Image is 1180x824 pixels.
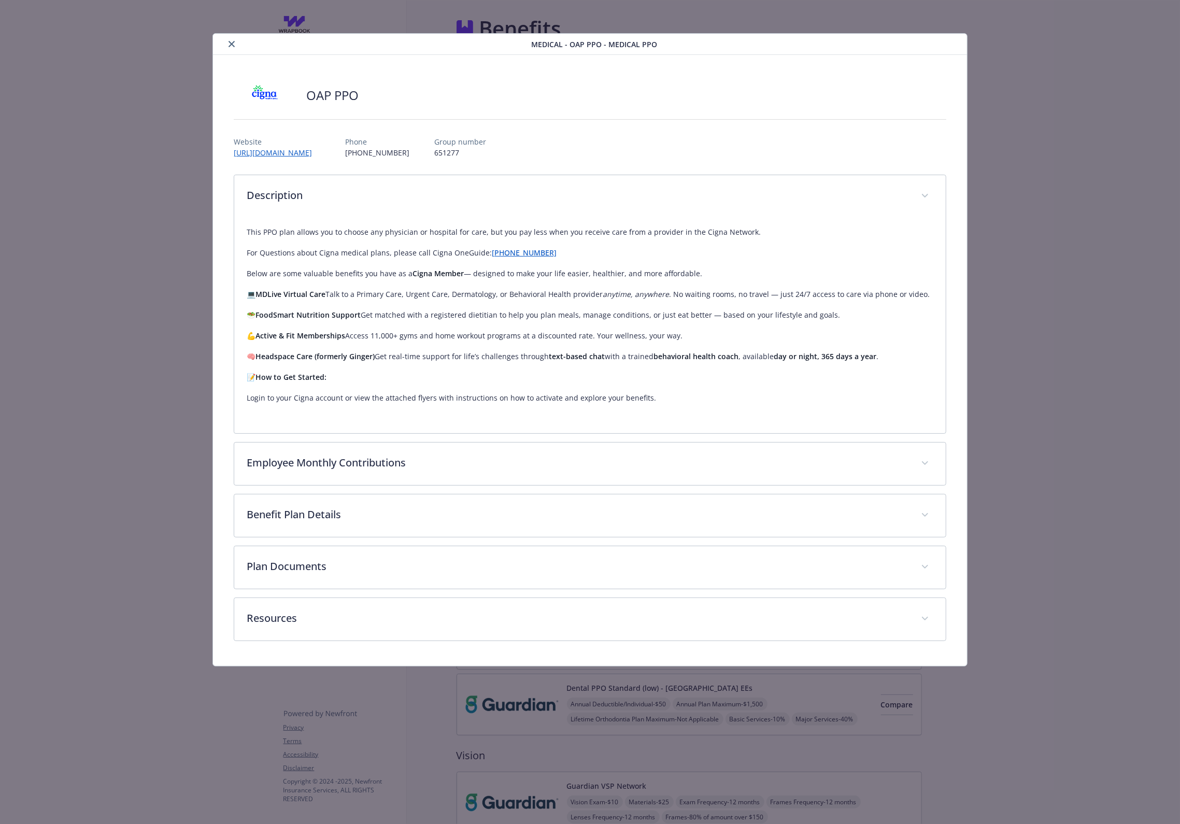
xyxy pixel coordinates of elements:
[247,559,908,574] p: Plan Documents
[225,38,238,50] button: close
[653,351,738,361] strong: behavioral health coach
[247,247,933,259] p: For Questions about Cigna medical plans, please call Cigna OneGuide:
[255,289,325,299] strong: MDLive Virtual Care
[234,546,946,589] div: Plan Documents
[234,175,946,218] div: Description
[247,188,908,203] p: Description
[247,371,933,383] p: 📝
[118,33,1062,666] div: details for plan Medical - OAP PPO - Medical PPO
[603,289,669,299] em: anytime, anywhere
[345,136,409,147] p: Phone
[247,455,908,471] p: Employee Monthly Contributions
[255,351,375,361] strong: Headspace Care (formerly Ginger)
[255,331,345,340] strong: Active & Fit Memberships
[234,80,296,111] img: CIGNA
[247,226,933,238] p: This PPO plan allows you to choose any physician or hospital for care, but you pay less when you ...
[492,248,557,258] a: [PHONE_NUMBER]
[255,372,326,382] strong: How to Get Started:
[247,392,933,404] p: Login to your Cigna account or view the attached flyers with instructions on how to activate and ...
[234,494,946,537] div: Benefit Plan Details
[306,87,359,104] h2: OAP PPO
[413,268,464,278] strong: Cigna Member
[531,39,657,50] span: Medical - OAP PPO - Medical PPO
[234,148,320,158] a: [URL][DOMAIN_NAME]
[247,309,933,321] p: 🥗 Get matched with a registered dietitian to help you plan meals, manage conditions, or just eat ...
[234,443,946,485] div: Employee Monthly Contributions
[345,147,409,158] p: [PHONE_NUMBER]
[234,136,320,147] p: Website
[247,267,933,280] p: Below are some valuable benefits you have as a — designed to make your life easier, healthier, an...
[234,598,946,641] div: Resources
[255,310,361,320] strong: FoodSmart Nutrition Support
[234,218,946,433] div: Description
[247,350,933,363] p: 🧠 Get real-time support for life’s challenges through with a trained , available .
[774,351,876,361] strong: day or night, 365 days a year
[434,136,486,147] p: Group number
[549,351,605,361] strong: text-based chat
[434,147,486,158] p: 651277
[247,288,933,301] p: 💻 Talk to a Primary Care, Urgent Care, Dermatology, or Behavioral Health provider . No waiting ro...
[247,330,933,342] p: 💪 Access 11,000+ gyms and home workout programs at a discounted rate. Your wellness, your way.
[247,610,908,626] p: Resources
[247,507,908,522] p: Benefit Plan Details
